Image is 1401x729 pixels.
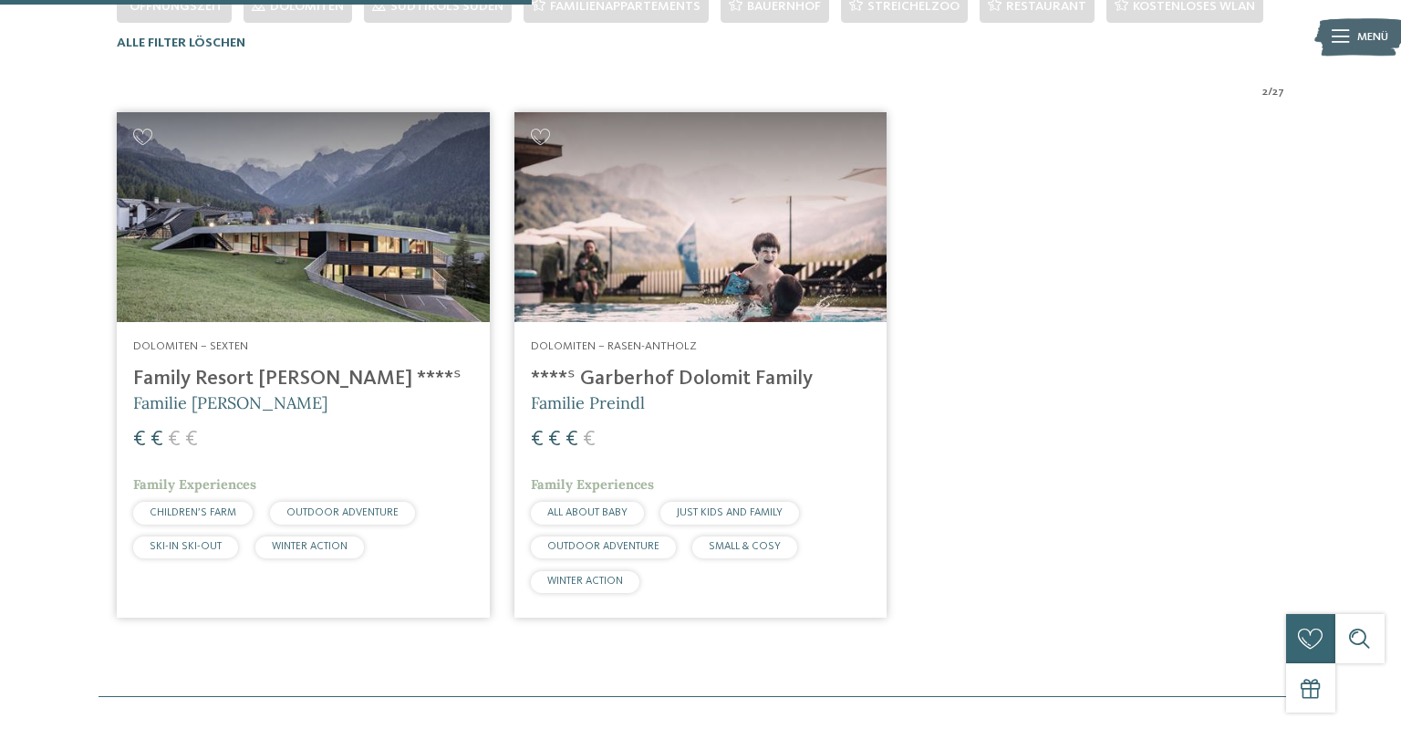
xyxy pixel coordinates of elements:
[133,392,327,413] span: Familie [PERSON_NAME]
[185,429,198,451] span: €
[133,476,256,493] span: Family Experiences
[117,112,489,322] img: Family Resort Rainer ****ˢ
[1262,84,1268,100] span: 2
[547,576,623,587] span: WINTER ACTION
[1272,84,1284,100] span: 27
[531,392,645,413] span: Familie Preindl
[286,507,399,518] span: OUTDOOR ADVENTURE
[168,429,181,451] span: €
[117,112,489,618] a: Familienhotels gesucht? Hier findet ihr die besten! Dolomiten – Sexten Family Resort [PERSON_NAME...
[531,367,870,391] h4: ****ˢ Garberhof Dolomit Family
[547,541,659,552] span: OUTDOOR ADVENTURE
[677,507,783,518] span: JUST KIDS AND FAMILY
[133,367,472,391] h4: Family Resort [PERSON_NAME] ****ˢ
[709,541,781,552] span: SMALL & COSY
[531,340,697,352] span: Dolomiten – Rasen-Antholz
[548,429,561,451] span: €
[150,507,236,518] span: CHILDREN’S FARM
[531,429,544,451] span: €
[133,340,248,352] span: Dolomiten – Sexten
[150,429,163,451] span: €
[514,112,887,322] img: Familienhotels gesucht? Hier findet ihr die besten!
[531,476,654,493] span: Family Experiences
[566,429,578,451] span: €
[547,507,628,518] span: ALL ABOUT BABY
[583,429,596,451] span: €
[150,541,222,552] span: SKI-IN SKI-OUT
[1268,84,1272,100] span: /
[133,429,146,451] span: €
[514,112,887,618] a: Familienhotels gesucht? Hier findet ihr die besten! Dolomiten – Rasen-Antholz ****ˢ Garberhof Dol...
[272,541,348,552] span: WINTER ACTION
[117,36,245,49] span: Alle Filter löschen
